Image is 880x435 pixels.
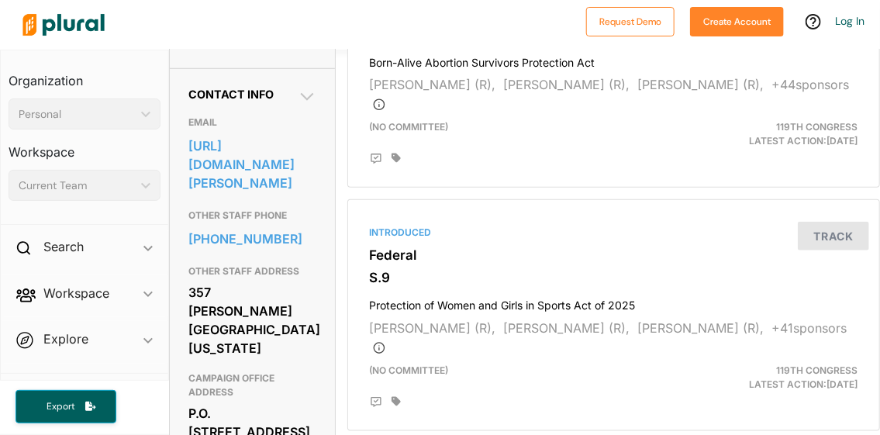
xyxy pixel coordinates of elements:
[392,396,401,407] div: Add tags
[690,12,784,29] a: Create Account
[358,364,699,392] div: (no committee)
[638,320,764,336] span: [PERSON_NAME] (R),
[586,12,675,29] a: Request Demo
[370,153,382,165] div: Add Position Statement
[36,400,85,413] span: Export
[370,292,858,312] h4: Protection of Women and Girls in Sports Act of 2025
[776,121,858,133] span: 119th Congress
[586,7,675,36] button: Request Demo
[370,247,858,263] h3: Federal
[370,226,858,240] div: Introduced
[370,49,858,70] h4: Born-Alive Abortion Survivors Protection Act
[188,206,316,225] h3: OTHER STAFF PHONE
[504,77,630,92] span: [PERSON_NAME] (R),
[188,369,316,402] h3: CAMPAIGN OFFICE ADDRESS
[16,390,116,423] button: Export
[370,77,496,92] span: [PERSON_NAME] (R),
[370,320,496,336] span: [PERSON_NAME] (R),
[188,227,316,250] a: [PHONE_NUMBER]
[699,364,869,392] div: Latest Action: [DATE]
[43,238,84,255] h2: Search
[690,7,784,36] button: Create Account
[188,262,316,281] h3: OTHER STAFF ADDRESS
[835,14,864,28] a: Log In
[370,320,847,354] span: + 41 sponsor s
[504,320,630,336] span: [PERSON_NAME] (R),
[188,88,274,101] span: Contact Info
[776,364,858,376] span: 119th Congress
[370,270,858,285] h3: S.9
[9,129,160,164] h3: Workspace
[699,120,869,148] div: Latest Action: [DATE]
[9,58,160,92] h3: Organization
[798,222,869,250] button: Track
[392,153,401,164] div: Add tags
[358,120,699,148] div: (no committee)
[19,106,135,123] div: Personal
[188,113,316,132] h3: EMAIL
[188,134,316,195] a: [URL][DOMAIN_NAME][PERSON_NAME]
[370,396,382,409] div: Add Position Statement
[19,178,135,194] div: Current Team
[638,77,764,92] span: [PERSON_NAME] (R),
[188,281,316,360] div: 357 [PERSON_NAME][GEOGRAPHIC_DATA][US_STATE]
